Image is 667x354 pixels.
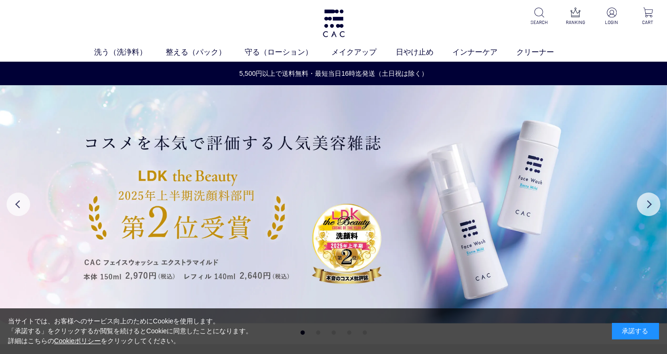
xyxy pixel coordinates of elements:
[612,323,659,339] div: 承諾する
[245,47,331,58] a: 守る（ローション）
[528,19,551,26] p: SEARCH
[516,47,573,58] a: クリーナー
[452,47,516,58] a: インナーケア
[564,8,587,26] a: RANKING
[564,19,587,26] p: RANKING
[637,193,660,216] button: Next
[636,8,659,26] a: CART
[331,47,395,58] a: メイクアップ
[396,47,452,58] a: 日やけ止め
[600,19,623,26] p: LOGIN
[636,19,659,26] p: CART
[94,47,166,58] a: 洗う（洗浄料）
[528,8,551,26] a: SEARCH
[7,193,30,216] button: Previous
[600,8,623,26] a: LOGIN
[321,9,346,37] img: logo
[166,47,245,58] a: 整える（パック）
[0,69,667,79] a: 5,500円以上で送料無料・最短当日16時迄発送（土日祝は除く）
[8,316,253,346] div: 当サイトでは、お客様へのサービス向上のためにCookieを使用します。 「承諾する」をクリックするか閲覧を続けるとCookieに同意したことになります。 詳細はこちらの をクリックしてください。
[54,337,101,345] a: Cookieポリシー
